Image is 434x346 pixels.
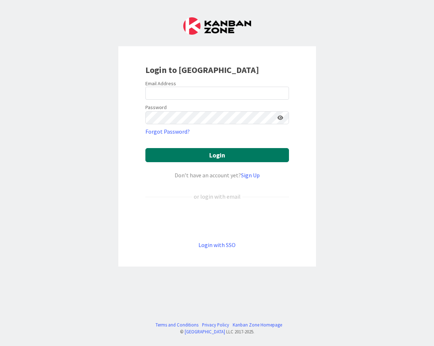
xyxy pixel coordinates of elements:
a: [GEOGRAPHIC_DATA] [185,329,225,334]
div: Don’t have an account yet? [145,171,289,180]
label: Email Address [145,80,176,87]
a: Terms and Conditions [155,321,198,328]
img: Kanban Zone [183,17,251,35]
a: Login with SSO [198,241,236,248]
a: Sign Up [241,172,260,179]
b: Login to [GEOGRAPHIC_DATA] [145,64,259,75]
iframe: Sign in with Google Button [142,213,293,229]
div: or login with email [192,192,242,201]
a: Kanban Zone Homepage [233,321,282,328]
div: © LLC 2017- 2025 . [152,328,282,335]
a: Forgot Password? [145,127,190,136]
label: Password [145,104,167,111]
a: Privacy Policy [202,321,229,328]
button: Login [145,148,289,162]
